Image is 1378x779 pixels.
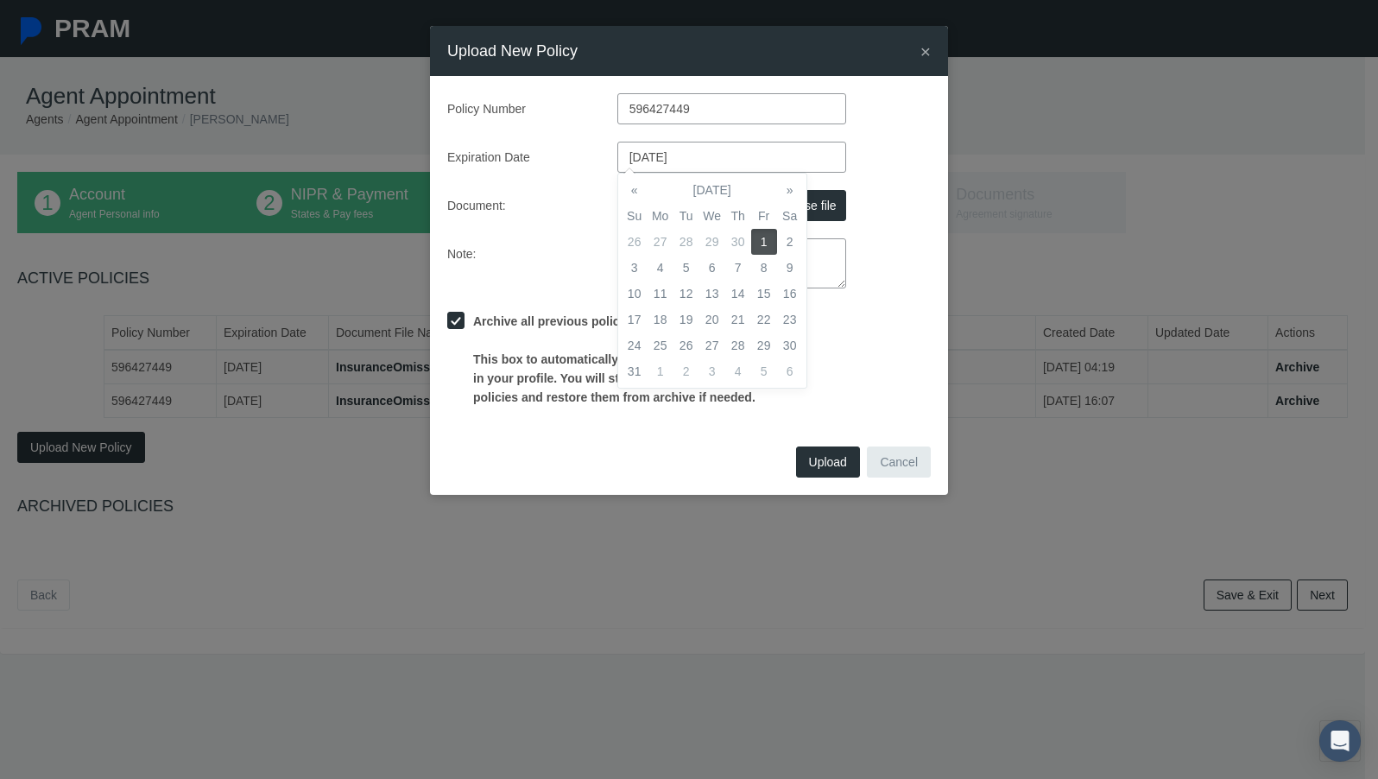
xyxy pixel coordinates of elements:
[673,307,699,332] td: 19
[673,255,699,281] td: 5
[776,199,837,212] span: Choose file
[777,229,803,255] td: 2
[622,203,648,229] th: Su
[673,229,699,255] td: 28
[673,358,699,384] td: 2
[673,332,699,358] td: 26
[751,358,777,384] td: 5
[648,177,777,203] th: [DATE]
[648,229,673,255] td: 27
[725,255,751,281] td: 7
[725,358,751,384] td: 4
[725,307,751,332] td: 21
[751,332,777,358] td: 29
[777,332,803,358] td: 30
[751,203,777,229] th: Fr
[622,255,648,281] td: 3
[796,446,860,478] button: Upload
[725,332,751,358] td: 28
[920,41,931,61] span: ×
[465,312,761,407] label: Archive all previous policies This box to automatically archive the old policies in your profile....
[699,332,725,358] td: 27
[777,255,803,281] td: 9
[622,332,648,358] td: 24
[777,281,803,307] td: 16
[648,203,673,229] th: Mo
[751,255,777,281] td: 8
[867,446,931,478] button: Cancel
[751,281,777,307] td: 15
[1319,720,1361,762] div: Open Intercom Messenger
[725,281,751,307] td: 14
[699,281,725,307] td: 13
[920,42,931,60] button: Close
[699,229,725,255] td: 29
[725,203,751,229] th: Th
[699,255,725,281] td: 6
[648,332,673,358] td: 25
[648,255,673,281] td: 4
[434,238,604,288] label: Note:
[622,281,648,307] td: 10
[622,358,648,384] td: 31
[648,281,673,307] td: 11
[434,190,604,221] label: Document:
[673,281,699,307] td: 12
[673,203,699,229] th: Tu
[751,229,777,255] td: 1
[447,39,578,63] h4: Upload New Policy
[434,93,604,124] label: Policy Number
[777,177,803,203] th: »
[777,307,803,332] td: 23
[648,307,673,332] td: 18
[699,307,725,332] td: 20
[725,229,751,255] td: 30
[809,455,847,469] span: Upload
[699,203,725,229] th: We
[622,307,648,332] td: 17
[434,142,604,173] label: Expiration Date
[699,358,725,384] td: 3
[751,307,777,332] td: 22
[648,358,673,384] td: 1
[622,177,648,203] th: «
[777,203,803,229] th: Sa
[777,358,803,384] td: 6
[622,229,648,255] td: 26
